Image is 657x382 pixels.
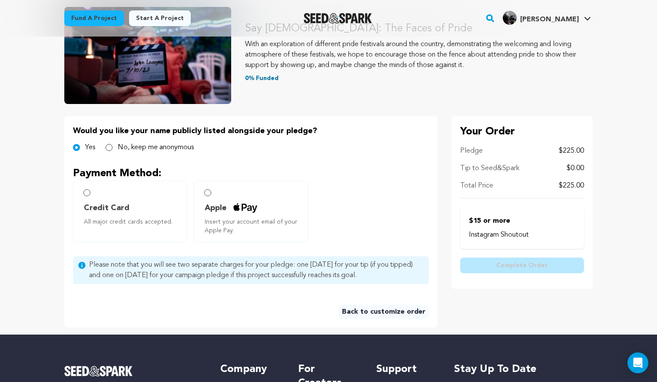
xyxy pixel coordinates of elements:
[627,352,648,373] div: Open Intercom Messenger
[220,362,281,376] h5: Company
[85,142,95,153] label: Yes
[84,202,129,214] span: Credit Card
[118,142,194,153] label: No, keep me anonymous
[245,74,593,83] p: 0% Funded
[460,163,519,174] p: Tip to Seed&Spark
[64,7,231,104] img: Say Gay: The Faces of Pride image
[454,362,593,376] h5: Stay up to date
[501,9,593,25] a: Benjamin K.'s Profile
[469,230,575,240] p: Instagram Shoutout
[64,366,203,376] a: Seed&Spark Homepage
[460,146,483,156] p: Pledge
[567,163,584,174] p: $0.00
[73,125,429,137] p: Would you like your name publicly listed alongside your pledge?
[460,258,584,273] button: Complete Order
[469,216,575,226] p: $15 or more
[304,13,372,23] img: Seed&Spark Logo Dark Mode
[376,362,437,376] h5: Support
[73,167,429,181] p: Payment Method:
[245,39,593,70] p: With an exploration of different pride festivals around the country, demonstrating the welcoming ...
[205,218,300,235] span: Insert your account email of your Apple Pay.
[89,260,424,281] span: Please note that you will see two separate charges for your pledge: one [DATE] for your tip (if y...
[496,261,548,270] span: Complete Order
[304,13,372,23] a: Seed&Spark Homepage
[338,305,429,319] a: Back to customize order
[503,11,579,25] div: Benjamin K.'s Profile
[559,146,584,156] p: $225.00
[205,202,226,214] span: Apple
[233,203,257,213] img: credit card icons
[129,10,191,26] a: Start a project
[501,9,593,27] span: Benjamin K.'s Profile
[84,218,179,226] span: All major credit cards accepted.
[503,11,517,25] img: bde6e4e3585cc5a4.jpg
[64,366,133,376] img: Seed&Spark Logo
[520,16,579,23] span: [PERSON_NAME]
[460,181,493,191] p: Total Price
[559,181,584,191] p: $225.00
[64,10,124,26] a: Fund a project
[460,125,584,139] p: Your Order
